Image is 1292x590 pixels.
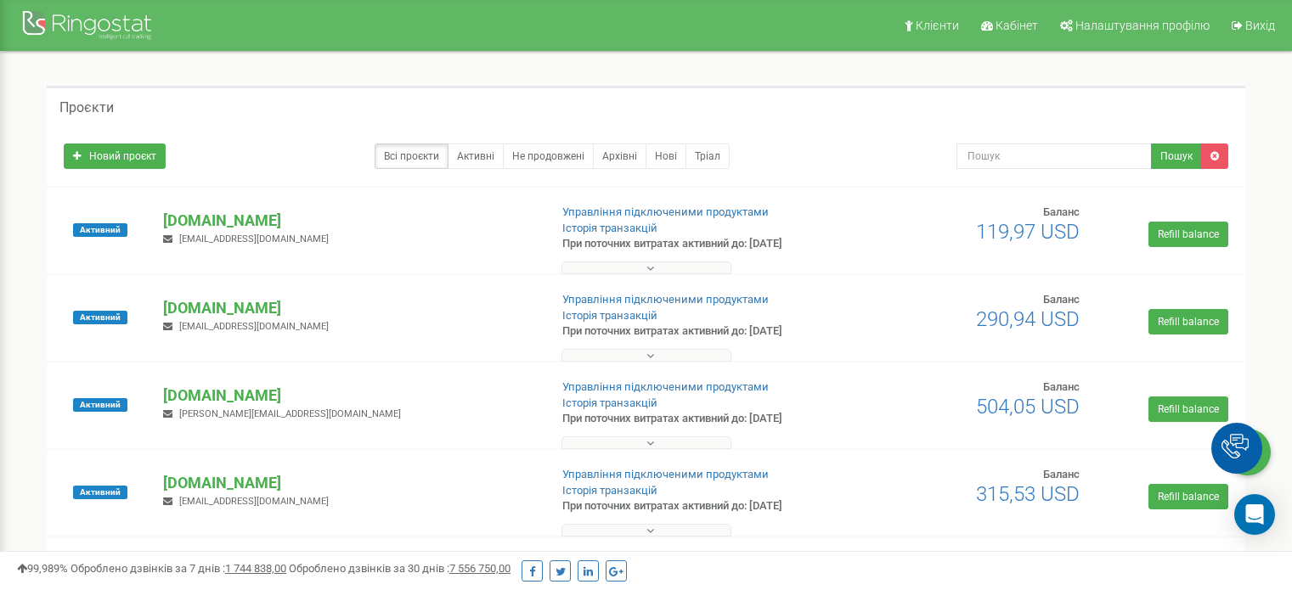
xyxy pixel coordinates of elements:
[1245,19,1275,32] span: Вихід
[956,143,1152,169] input: Пошук
[179,321,329,332] span: [EMAIL_ADDRESS][DOMAIN_NAME]
[976,395,1080,419] span: 504,05 USD
[1148,222,1228,247] a: Refill balance
[21,7,157,47] img: Ringostat Logo
[976,220,1080,244] span: 119,97 USD
[73,311,127,324] span: Активний
[976,482,1080,506] span: 315,53 USD
[73,223,127,237] span: Активний
[225,562,286,575] u: 1 744 838,00
[163,472,534,494] p: [DOMAIN_NAME]
[1075,19,1210,32] span: Налаштування профілю
[73,398,127,412] span: Активний
[562,396,657,409] a: Історія транзакцій
[562,468,769,480] a: Управління підключеними продуктами
[163,297,534,319] p: [DOMAIN_NAME]
[59,100,114,115] h5: Проєкти
[71,562,286,575] span: Оброблено дзвінків за 7 днів :
[562,222,657,234] a: Історія транзакцій
[685,143,730,169] a: Тріал
[562,411,834,427] p: При поточних витратах активний до: [DATE]
[646,143,686,169] a: Нові
[503,143,594,169] a: Не продовжені
[593,143,646,169] a: Архівні
[163,385,534,407] p: [DOMAIN_NAME]
[976,307,1080,331] span: 290,94 USD
[1043,293,1080,306] span: Баланс
[179,496,329,507] span: [EMAIL_ADDRESS][DOMAIN_NAME]
[1151,143,1202,169] button: Пошук
[375,143,449,169] a: Всі проєкти
[17,562,68,575] span: 99,989%
[73,486,127,499] span: Активний
[1148,484,1228,509] a: Refill balance
[1148,396,1228,422] a: Refill balance
[1043,205,1080,218] span: Баланс
[562,293,769,306] a: Управління підключеними продуктами
[1148,309,1228,334] a: Refill balance
[562,380,769,393] a: Управління підключеними продуктами
[179,408,401,419] span: [PERSON_NAME][EMAIL_ADDRESS][DOMAIN_NAME]
[289,562,511,575] span: Оброблено дзвінків за 30 днів :
[996,19,1038,32] span: Кабінет
[1043,468,1080,480] span: Баланс
[562,205,769,218] a: Управління підключеними продуктами
[562,498,834,514] p: При поточних витратах активний до: [DATE]
[562,323,834,340] p: При поточних витратах активний до: [DATE]
[1234,494,1275,535] div: Open Intercom Messenger
[562,484,657,497] a: Історія транзакцій
[1043,380,1080,393] span: Баланс
[163,210,534,232] p: [DOMAIN_NAME]
[449,562,511,575] u: 7 556 750,00
[916,19,959,32] span: Клієнти
[64,143,166,169] a: Новий проєкт
[562,236,834,252] p: При поточних витратах активний до: [DATE]
[562,309,657,322] a: Історія транзакцій
[179,233,329,244] span: [EMAIL_ADDRESS][DOMAIN_NAME]
[448,143,504,169] a: Активні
